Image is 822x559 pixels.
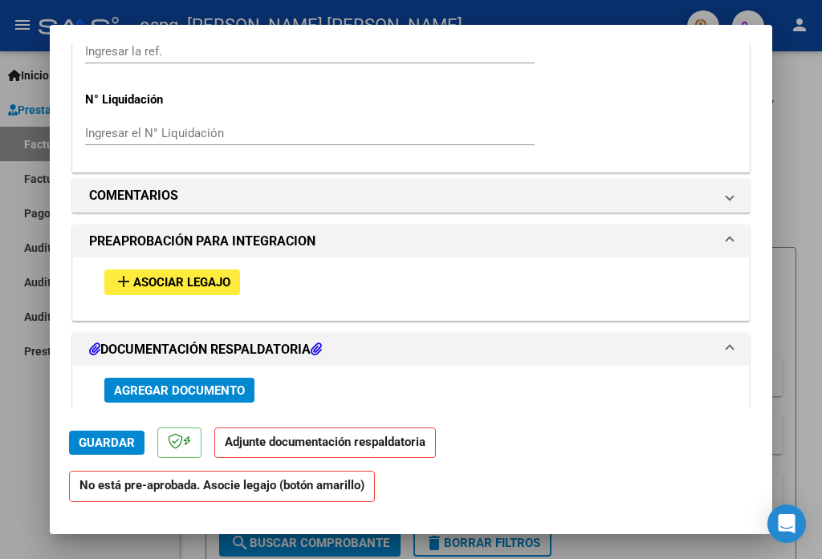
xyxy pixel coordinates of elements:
button: Asociar Legajo [104,269,240,294]
strong: Adjunte documentación respaldatoria [225,435,425,449]
span: Guardar [79,435,135,450]
span: Agregar Documento [114,383,245,398]
mat-icon: add [114,272,133,291]
button: Guardar [69,431,144,455]
h1: COMENTARIOS [89,186,178,205]
mat-expansion-panel-header: COMENTARIOS [73,180,749,212]
span: Asociar Legajo [133,276,230,290]
button: Agregar Documento [104,378,254,403]
h1: PREAPROBACIÓN PARA INTEGRACION [89,232,315,251]
div: PREAPROBACIÓN PARA INTEGRACION [73,257,749,319]
mat-expansion-panel-header: PREAPROBACIÓN PARA INTEGRACION [73,225,749,257]
strong: No está pre-aprobada. Asocie legajo (botón amarillo) [69,471,375,502]
div: Open Intercom Messenger [767,504,806,543]
p: N° Liquidación [85,91,281,109]
h1: DOCUMENTACIÓN RESPALDATORIA [89,340,322,359]
mat-expansion-panel-header: DOCUMENTACIÓN RESPALDATORIA [73,334,749,366]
